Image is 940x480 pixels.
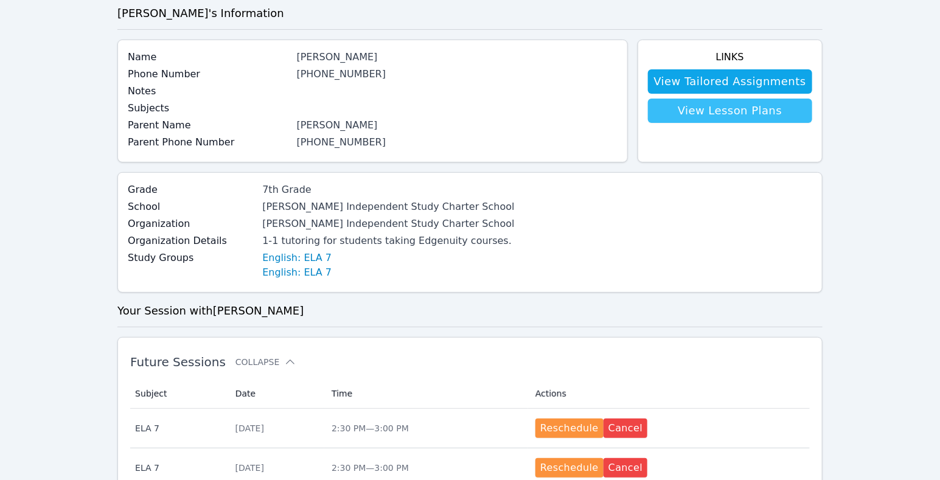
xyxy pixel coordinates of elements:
[332,423,409,433] span: 2:30 PM — 3:00 PM
[128,50,289,64] label: Name
[128,84,289,99] label: Notes
[332,463,409,473] span: 2:30 PM — 3:00 PM
[648,99,812,123] a: View Lesson Plans
[262,265,332,280] a: English: ELA 7
[297,68,386,80] a: [PHONE_NUMBER]
[297,136,386,148] a: [PHONE_NUMBER]
[128,200,255,214] label: School
[535,458,604,478] button: Reschedule
[262,234,514,248] div: 1-1 tutoring for students taking Edgenuity courses.
[235,356,296,368] button: Collapse
[128,67,289,82] label: Phone Number
[130,355,226,369] span: Future Sessions
[297,118,618,133] div: [PERSON_NAME]
[130,409,810,448] tr: ELA 7[DATE]2:30 PM—3:00 PMRescheduleCancel
[128,183,255,197] label: Grade
[324,379,528,409] th: Time
[297,50,618,64] div: [PERSON_NAME]
[604,458,648,478] button: Cancel
[262,217,514,231] div: [PERSON_NAME] Independent Study Charter School
[117,302,823,319] h3: Your Session with [PERSON_NAME]
[128,251,255,265] label: Study Groups
[135,462,221,474] span: ELA 7
[262,200,514,214] div: [PERSON_NAME] Independent Study Charter School
[235,462,317,474] div: [DATE]
[135,422,221,434] span: ELA 7
[528,379,810,409] th: Actions
[648,69,812,94] a: View Tailored Assignments
[130,379,228,409] th: Subject
[648,50,812,64] h4: Links
[128,217,255,231] label: Organization
[604,419,648,438] button: Cancel
[128,101,289,116] label: Subjects
[262,251,332,265] a: English: ELA 7
[235,422,317,434] div: [DATE]
[128,118,289,133] label: Parent Name
[228,379,324,409] th: Date
[128,135,289,150] label: Parent Phone Number
[128,234,255,248] label: Organization Details
[262,183,514,197] div: 7th Grade
[535,419,604,438] button: Reschedule
[117,5,823,22] h3: [PERSON_NAME] 's Information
